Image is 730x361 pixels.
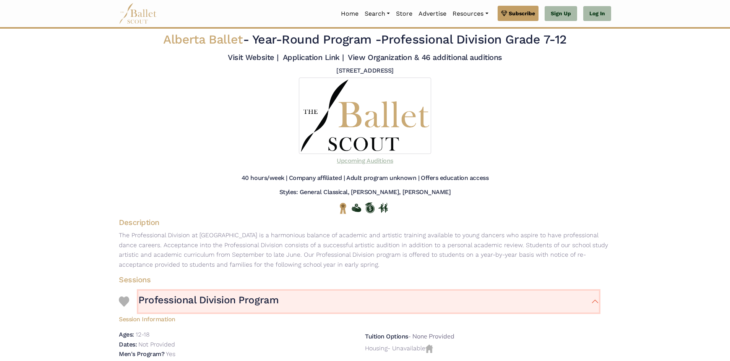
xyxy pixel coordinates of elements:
span: Housing [365,345,388,352]
a: Search [362,6,393,22]
h5: Tuition Options [365,333,408,340]
span: Year-Round Program - [252,32,381,47]
button: Professional Division Program [138,291,599,313]
p: Yes [166,350,175,358]
p: Not Provided [138,341,175,348]
a: Log In [583,6,611,21]
img: Offers Financial Aid [352,204,361,212]
a: View Organization & 46 additional auditions [348,53,502,62]
h3: Professional Division Program [138,294,279,307]
h5: Offers education access [421,174,488,182]
h5: Ages: [119,331,134,338]
h2: - Professional Division Grade 7-12 [161,32,569,48]
p: 12-18 [136,331,149,338]
p: The Professional Division at [GEOGRAPHIC_DATA] is a harmonious balance of academic and artistic t... [113,230,617,269]
div: - None Provided [365,332,599,342]
a: Store [393,6,415,22]
img: gem.svg [501,9,507,18]
h5: Men's Program? [119,350,164,358]
h5: Adult program unknown | [346,174,419,182]
a: Subscribe [498,6,539,21]
a: Sign Up [545,6,577,21]
h5: Company affiliated | [289,174,345,182]
a: Application Link | [283,53,344,62]
img: Offers Scholarship [365,202,375,213]
a: Resources [449,6,491,22]
h5: Session Information [113,312,605,324]
h5: 40 hours/week | [242,174,287,182]
a: Visit Website | [228,53,279,62]
a: Upcoming Auditions [337,157,393,164]
p: - Unavailable [365,343,599,353]
span: Subscribe [509,9,535,18]
img: Logo [299,78,431,154]
h4: Sessions [113,275,605,285]
h5: Styles: General Classical, [PERSON_NAME], [PERSON_NAME] [279,188,451,196]
h5: Dates: [119,341,137,348]
img: National [338,202,348,214]
a: Home [338,6,362,22]
span: Alberta Ballet [163,32,243,47]
img: Heart [119,296,129,307]
h4: Description [113,217,617,227]
img: Housing Unvailable [425,345,433,353]
h5: [STREET_ADDRESS] [336,67,393,75]
a: Advertise [415,6,449,22]
img: In Person [378,203,388,213]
